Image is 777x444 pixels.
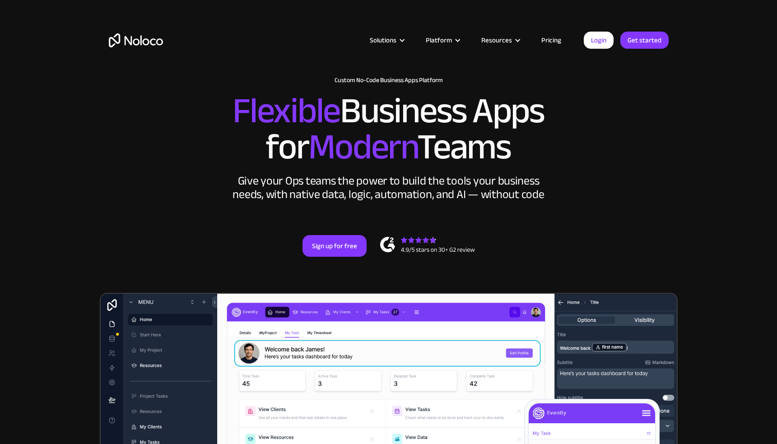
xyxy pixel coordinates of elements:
a: home [109,33,163,47]
div: Resources [470,34,530,46]
a: Sign up for free [302,235,367,257]
span: Flexible [233,77,340,144]
a: Get started [620,32,669,49]
span: Modern [308,113,417,180]
a: Pricing [530,34,572,46]
div: Resources [481,34,512,46]
div: Platform [426,34,452,46]
div: Solutions [358,34,414,46]
a: Login [584,32,614,49]
div: Solutions [370,34,396,46]
h2: Business Apps for Teams [109,93,669,165]
div: Give your Ops teams the power to build the tools your business needs, with native data, logic, au... [231,174,547,201]
div: Platform [414,34,470,46]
